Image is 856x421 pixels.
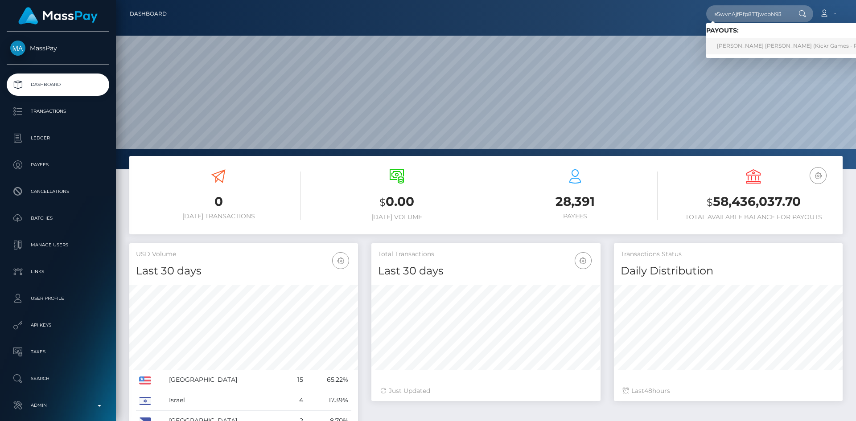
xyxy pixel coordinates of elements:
h3: 28,391 [493,193,658,210]
h6: Payees [493,213,658,220]
a: Dashboard [130,4,167,23]
p: Cancellations [10,185,106,198]
h3: 0 [136,193,301,210]
img: US.png [139,376,151,384]
td: 15 [287,370,306,390]
div: Last hours [623,386,834,396]
span: 48 [644,387,652,395]
h5: USD Volume [136,250,351,259]
a: Links [7,261,109,283]
p: Transactions [10,105,106,118]
a: Payees [7,154,109,176]
a: Manage Users [7,234,109,256]
p: Ledger [10,131,106,145]
a: Taxes [7,341,109,363]
a: API Keys [7,314,109,336]
p: User Profile [10,292,106,305]
small: $ [707,196,713,208]
a: Admin [7,394,109,417]
p: Search [10,372,106,385]
a: Batches [7,207,109,229]
p: Links [10,265,106,278]
a: Ledger [7,127,109,149]
input: Search... [706,5,790,22]
td: 65.22% [306,370,351,390]
a: User Profile [7,287,109,310]
p: API Keys [10,319,106,332]
a: Cancellations [7,180,109,203]
p: Batches [10,212,106,225]
h5: Transactions Status [621,250,836,259]
p: Dashboard [10,78,106,91]
h6: Total Available Balance for Payouts [671,213,836,221]
h4: Last 30 days [136,263,351,279]
td: 4 [287,390,306,411]
h4: Daily Distribution [621,263,836,279]
h5: Total Transactions [378,250,593,259]
td: 17.39% [306,390,351,411]
td: Israel [166,390,287,411]
h6: [DATE] Volume [314,213,479,221]
img: IL.png [139,397,151,405]
img: MassPay [10,41,25,56]
p: Admin [10,399,106,412]
h6: [DATE] Transactions [136,213,301,220]
p: Manage Users [10,238,106,252]
a: Search [7,368,109,390]
span: MassPay [7,44,109,52]
h3: 58,436,037.70 [671,193,836,211]
h4: Last 30 days [378,263,593,279]
div: Just Updated [380,386,591,396]
p: Payees [10,158,106,172]
p: Taxes [10,345,106,359]
td: [GEOGRAPHIC_DATA] [166,370,287,390]
small: $ [379,196,386,208]
a: Dashboard [7,74,109,96]
img: MassPay Logo [18,7,98,25]
h3: 0.00 [314,193,479,211]
a: Transactions [7,100,109,123]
